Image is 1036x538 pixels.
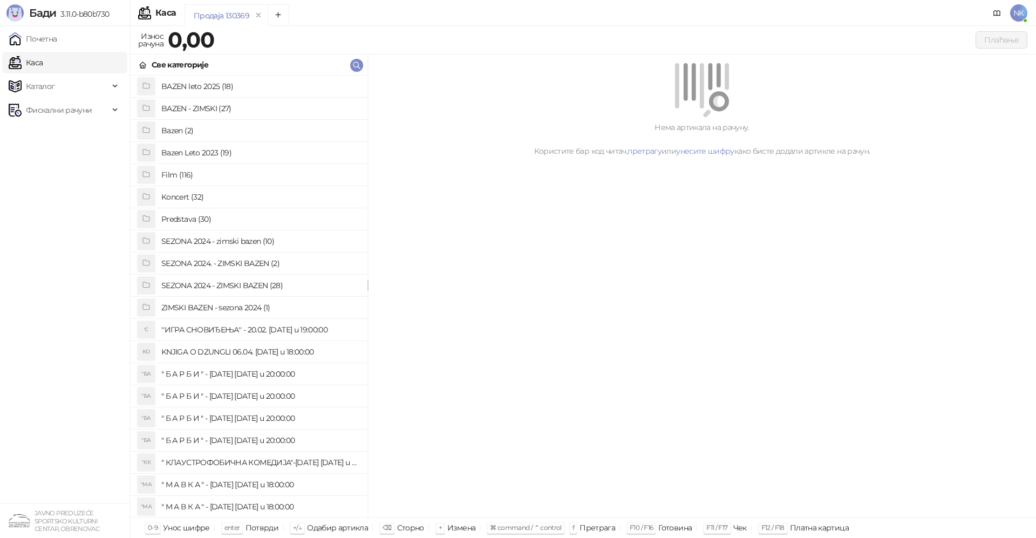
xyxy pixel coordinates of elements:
h4: Film (116) [161,166,359,183]
div: "БА [138,410,155,427]
span: Бади [29,6,56,19]
div: Износ рачуна [136,29,166,51]
div: "МА [138,476,155,493]
div: "БА [138,387,155,405]
span: 3.11.0-b80b730 [56,9,109,19]
a: унесите шифру [676,146,734,156]
h4: " Б А Р Б И " - [DATE] [DATE] u 20:00:00 [161,387,359,405]
img: 64x64-companyLogo-4a28e1f8-f217-46d7-badd-69a834a81aaf.png [9,510,30,532]
a: Каса [9,52,43,73]
button: remove [251,11,265,20]
div: "МА [138,498,155,515]
div: Готовина [658,521,692,535]
span: 0-9 [148,523,158,532]
div: Унос шифре [163,521,210,535]
a: Документација [989,4,1006,22]
span: F11 / F17 [706,523,727,532]
span: enter [224,523,240,532]
span: + [439,523,442,532]
div: "БА [138,432,155,449]
span: ↑/↓ [293,523,302,532]
h4: " Б А Р Б И " - [DATE] [DATE] u 20:00:00 [161,432,359,449]
span: ⌘ command / ⌃ control [490,523,562,532]
h4: " М А В К А " - [DATE] [DATE] u 18:00:00 [161,498,359,515]
span: F10 / F16 [630,523,653,532]
div: Платна картица [790,521,849,535]
div: Измена [447,521,475,535]
a: претрагу [628,146,662,156]
h4: " КЛАУСТРОФОБИЧНА КОМЕДИЈА"-[DATE] [DATE] u 20:00:00 [161,454,359,471]
button: Плаћање [976,31,1027,49]
button: Add tab [268,4,289,26]
img: Logo [6,4,24,22]
div: Претрага [580,521,615,535]
h4: ZIMSKI BAZEN - sezona 2024 (1) [161,299,359,316]
div: Чек [733,521,747,535]
strong: 0,00 [168,26,214,53]
span: f [572,523,574,532]
div: Потврди [246,521,279,535]
h4: Koncert (32) [161,188,359,206]
h4: Predstava (30) [161,210,359,228]
h4: " М А В К А " - [DATE] [DATE] u 18:00:00 [161,476,359,493]
div: grid [130,76,367,517]
div: Сторно [397,521,424,535]
h4: Bazen (2) [161,122,359,139]
h4: BAZEN - ZIMSKI (27) [161,100,359,117]
div: Нема артикала на рачуну. Користите бар код читач, или како бисте додали артикле на рачун. [381,121,1023,157]
span: F12 / F18 [761,523,785,532]
span: ⌫ [383,523,391,532]
h4: SEZONA 2024 - zimski bazen (10) [161,233,359,250]
h4: Bazen Leto 2023 (19) [161,144,359,161]
span: Фискални рачуни [26,99,92,121]
span: NK [1010,4,1027,22]
h4: SEZONA 2024. - ZIMSKI BAZEN (2) [161,255,359,272]
h4: BAZEN leto 2025 (18) [161,78,359,95]
h4: " Б А Р Б И " - [DATE] [DATE] u 20:00:00 [161,410,359,427]
h4: ''ИГРА СНОВИЂЕЊА'' - 20.02. [DATE] u 19:00:00 [161,321,359,338]
div: Одабир артикла [307,521,368,535]
div: "БА [138,365,155,383]
div: Продаја 130369 [194,10,249,22]
a: Почетна [9,28,57,50]
div: "КК [138,454,155,471]
div: 'С [138,321,155,338]
small: JAVNO PREDUZEĆE SPORTSKO KULTURNI CENTAR, OBRENOVAC [35,509,99,533]
span: Каталог [26,76,55,97]
h4: " Б А Р Б И " - [DATE] [DATE] u 20:00:00 [161,365,359,383]
h4: KNJIGA O DZUNGLI 06.04. [DATE] u 18:00:00 [161,343,359,360]
div: Каса [155,9,176,17]
div: Све категорије [152,59,208,71]
h4: SEZONA 2024 - ZIMSKI BAZEN (28) [161,277,359,294]
div: KO [138,343,155,360]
